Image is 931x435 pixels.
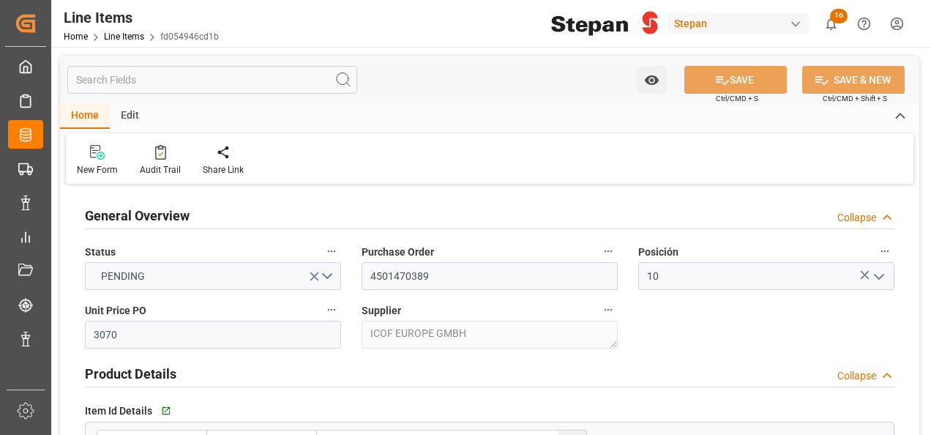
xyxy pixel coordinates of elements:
[362,321,618,349] textarea: ICOF EUROPE GMBH
[64,31,88,42] a: Home
[875,242,894,261] button: Posición
[104,31,144,42] a: Line Items
[85,303,146,319] span: Unit Price PO
[716,93,758,104] span: Ctrl/CMD + S
[110,104,150,129] div: Edit
[85,206,190,226] h2: General Overview
[599,242,618,261] button: Purchase Order
[668,13,809,34] div: Stepan
[64,7,219,29] div: Line Items
[638,262,894,290] input: Type to search/select
[637,66,667,94] button: open menu
[67,66,357,94] input: Search Fields
[830,9,848,23] span: 16
[867,265,889,288] button: open menu
[85,364,176,384] h2: Product Details
[668,10,815,37] button: Stepan
[362,245,434,260] span: Purchase Order
[77,163,118,176] div: New Form
[362,303,401,319] span: Supplier
[322,242,341,261] button: Status
[848,7,880,40] button: Help Center
[837,368,876,384] div: Collapse
[203,163,244,176] div: Share Link
[85,262,341,290] button: open menu
[60,104,110,129] div: Home
[837,210,876,226] div: Collapse
[638,245,678,260] span: Posición
[815,7,848,40] button: show 16 new notifications
[551,11,658,37] img: Stepan_Company_logo.svg.png_1713531530.png
[599,300,618,319] button: Supplier
[85,245,116,260] span: Status
[684,66,787,94] button: SAVE
[322,300,341,319] button: Unit Price PO
[823,93,887,104] span: Ctrl/CMD + Shift + S
[85,404,152,419] span: Item Id Details
[140,163,181,176] div: Audit Trail
[802,66,905,94] button: SAVE & NEW
[94,269,152,284] span: PENDING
